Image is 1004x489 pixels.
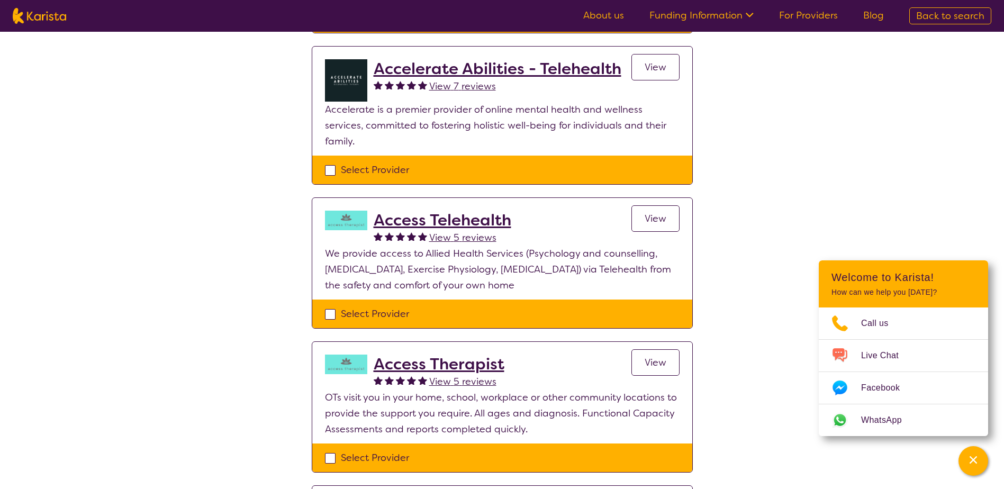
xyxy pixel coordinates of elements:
a: For Providers [779,9,838,22]
a: View [631,205,680,232]
span: View 5 reviews [429,231,496,244]
img: fullstar [374,376,383,385]
img: fullstar [396,232,405,241]
img: fullstar [385,80,394,89]
img: fullstar [418,80,427,89]
img: cktbnxwkhfbtgjchyhrl.png [325,355,367,374]
ul: Choose channel [819,307,988,436]
img: fullstar [385,232,394,241]
img: hzy3j6chfzohyvwdpojv.png [325,211,367,230]
div: Channel Menu [819,260,988,436]
span: View [645,61,666,74]
h2: Welcome to Karista! [831,271,975,284]
a: Blog [863,9,884,22]
a: View 5 reviews [429,230,496,246]
a: Web link opens in a new tab. [819,404,988,436]
span: View [645,356,666,369]
span: Live Chat [861,348,911,364]
img: byb1jkvtmcu0ftjdkjvo.png [325,59,367,102]
button: Channel Menu [958,446,988,476]
a: Accelerate Abilities - Telehealth [374,59,621,78]
img: fullstar [385,376,394,385]
img: fullstar [418,232,427,241]
img: fullstar [374,80,383,89]
a: View 5 reviews [429,374,496,390]
p: We provide access to Allied Health Services (Psychology and counselling, [MEDICAL_DATA], Exercise... [325,246,680,293]
span: Back to search [916,10,984,22]
span: View 7 reviews [429,80,496,93]
img: fullstar [374,232,383,241]
a: About us [583,9,624,22]
span: WhatsApp [861,412,915,428]
span: View [645,212,666,225]
img: fullstar [407,232,416,241]
a: Back to search [909,7,991,24]
a: View [631,349,680,376]
p: OTs visit you in your home, school, workplace or other community locations to provide the support... [325,390,680,437]
span: View 5 reviews [429,375,496,388]
img: fullstar [396,376,405,385]
a: Access Therapist [374,355,504,374]
a: Access Telehealth [374,211,511,230]
img: fullstar [418,376,427,385]
a: View 7 reviews [429,78,496,94]
img: fullstar [407,80,416,89]
img: fullstar [396,80,405,89]
a: View [631,54,680,80]
img: Karista logo [13,8,66,24]
p: How can we help you [DATE]? [831,288,975,297]
p: Accelerate is a premier provider of online mental health and wellness services, committed to fost... [325,102,680,149]
span: Call us [861,315,901,331]
span: Facebook [861,380,912,396]
a: Funding Information [649,9,754,22]
img: fullstar [407,376,416,385]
